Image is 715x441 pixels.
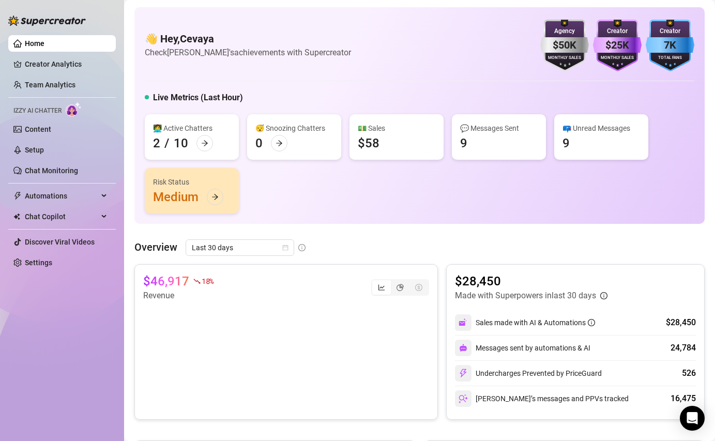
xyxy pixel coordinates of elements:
div: 💵 Sales [358,123,435,134]
article: Overview [134,239,177,255]
span: Automations [25,188,98,204]
span: arrow-right [276,140,283,147]
div: 16,475 [671,392,696,405]
div: Open Intercom Messenger [680,406,705,431]
article: Revenue [143,290,214,302]
a: Team Analytics [25,81,75,89]
div: Creator [646,26,694,36]
div: 24,784 [671,342,696,354]
a: Content [25,125,51,133]
a: Setup [25,146,44,154]
img: purple-badge-B9DA21FR.svg [593,20,642,71]
div: 526 [682,367,696,379]
div: 0 [255,135,263,151]
span: info-circle [298,244,306,251]
img: svg%3e [459,318,468,327]
div: 💬 Messages Sent [460,123,538,134]
img: svg%3e [459,394,468,403]
img: logo-BBDzfeDw.svg [8,16,86,26]
div: [PERSON_NAME]’s messages and PPVs tracked [455,390,629,407]
img: AI Chatter [66,102,82,117]
div: segmented control [371,279,429,296]
div: 👩‍💻 Active Chatters [153,123,231,134]
span: pie-chart [397,284,404,291]
a: Home [25,39,44,48]
div: $25K [593,37,642,53]
span: thunderbolt [13,192,22,200]
div: Messages sent by automations & AI [455,340,590,356]
span: arrow-right [201,140,208,147]
h5: Live Metrics (Last Hour) [153,92,243,104]
div: Monthly Sales [593,55,642,62]
div: Sales made with AI & Automations [476,317,595,328]
article: Check [PERSON_NAME]'s achievements with Supercreator [145,46,351,59]
img: blue-badge-DgoSNQY1.svg [646,20,694,71]
span: calendar [282,245,288,251]
h4: 👋 Hey, Cevaya [145,32,351,46]
div: 2 [153,135,160,151]
div: 📪 Unread Messages [562,123,640,134]
div: 7K [646,37,694,53]
span: info-circle [600,292,607,299]
article: $46,917 [143,273,189,290]
span: line-chart [378,284,385,291]
img: silver-badge-roxG0hHS.svg [540,20,589,71]
span: Chat Copilot [25,208,98,225]
article: $28,450 [455,273,607,290]
div: Undercharges Prevented by PriceGuard [455,365,602,382]
span: arrow-right [211,193,219,201]
img: svg%3e [459,344,467,352]
span: 18 % [202,276,214,286]
article: Made with Superpowers in last 30 days [455,290,596,302]
span: fall [193,278,201,285]
div: Monthly Sales [540,55,589,62]
span: Last 30 days [192,240,288,255]
div: Agency [540,26,589,36]
a: Discover Viral Videos [25,238,95,246]
a: Chat Monitoring [25,166,78,175]
span: dollar-circle [415,284,422,291]
a: Settings [25,258,52,267]
div: $58 [358,135,379,151]
div: $28,450 [666,316,696,329]
div: $50K [540,37,589,53]
div: 9 [460,135,467,151]
span: Izzy AI Chatter [13,106,62,116]
a: Creator Analytics [25,56,108,72]
div: 10 [174,135,188,151]
img: svg%3e [459,369,468,378]
div: 9 [562,135,570,151]
img: Chat Copilot [13,213,20,220]
div: Total Fans [646,55,694,62]
div: Creator [593,26,642,36]
div: 😴 Snoozing Chatters [255,123,333,134]
div: Risk Status [153,176,231,188]
span: info-circle [588,319,595,326]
